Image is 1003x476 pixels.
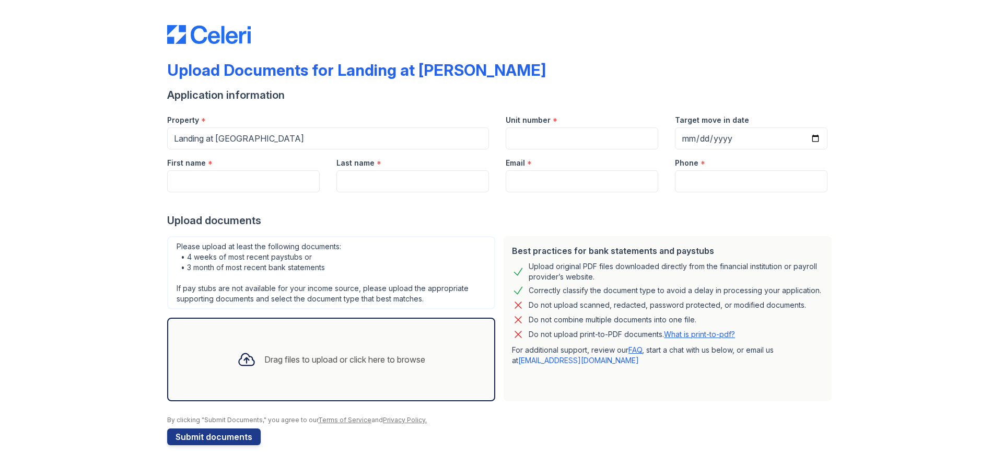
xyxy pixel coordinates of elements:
[167,115,199,125] label: Property
[628,345,642,354] a: FAQ
[664,330,735,339] a: What is print-to-pdf?
[167,61,546,79] div: Upload Documents for Landing at [PERSON_NAME]
[167,88,836,102] div: Application information
[506,115,551,125] label: Unit number
[529,261,823,282] div: Upload original PDF files downloaded directly from the financial institution or payroll provider’...
[518,356,639,365] a: [EMAIL_ADDRESS][DOMAIN_NAME]
[167,158,206,168] label: First name
[512,345,823,366] p: For additional support, review our , start a chat with us below, or email us at
[167,213,836,228] div: Upload documents
[529,299,806,311] div: Do not upload scanned, redacted, password protected, or modified documents.
[529,284,821,297] div: Correctly classify the document type to avoid a delay in processing your application.
[167,428,261,445] button: Submit documents
[675,158,698,168] label: Phone
[529,314,696,326] div: Do not combine multiple documents into one file.
[167,236,495,309] div: Please upload at least the following documents: • 4 weeks of most recent paystubs or • 3 month of...
[336,158,375,168] label: Last name
[264,353,425,366] div: Drag files to upload or click here to browse
[167,25,251,44] img: CE_Logo_Blue-a8612792a0a2168367f1c8372b55b34899dd931a85d93a1a3d3e32e68fde9ad4.png
[529,329,735,340] p: Do not upload print-to-PDF documents.
[512,245,823,257] div: Best practices for bank statements and paystubs
[167,416,836,424] div: By clicking "Submit Documents," you agree to our and
[675,115,749,125] label: Target move in date
[318,416,371,424] a: Terms of Service
[383,416,427,424] a: Privacy Policy.
[506,158,525,168] label: Email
